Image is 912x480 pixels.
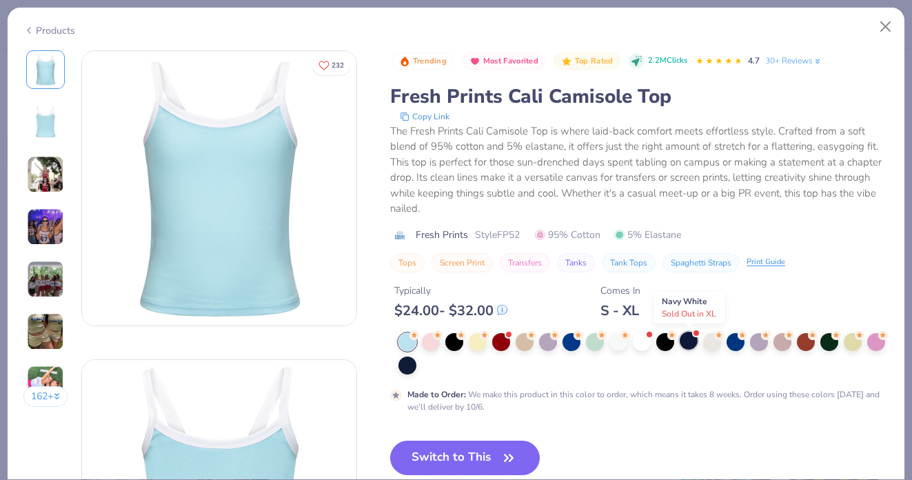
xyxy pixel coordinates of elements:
[696,50,742,72] div: 4.7 Stars
[390,230,409,241] img: brand logo
[500,253,550,272] button: Transfers
[600,283,640,298] div: Comes In
[575,57,614,65] span: Top Rated
[554,52,620,70] button: Badge Button
[29,53,62,86] img: Front
[23,386,68,407] button: 162+
[557,253,595,272] button: Tanks
[748,55,760,66] span: 4.7
[662,253,740,272] button: Spaghetti Straps
[332,62,344,69] span: 232
[390,441,540,475] button: Switch to This
[765,54,822,67] a: 30+ Reviews
[27,156,64,193] img: User generated content
[392,52,454,70] button: Badge Button
[390,123,889,217] div: The Fresh Prints Cali Camisole Top is where laid-back comfort meets effortless style. Crafted fro...
[535,228,600,242] span: 95% Cotton
[469,56,480,67] img: Most Favorited sort
[399,56,410,67] img: Trending sort
[648,55,687,67] span: 2.2M Clicks
[600,302,640,319] div: S - XL
[29,106,62,139] img: Back
[27,208,64,246] img: User generated content
[873,14,899,40] button: Close
[561,56,572,67] img: Top Rated sort
[390,83,889,110] div: Fresh Prints Cali Camisole Top
[483,57,538,65] span: Most Favorited
[394,283,507,298] div: Typically
[654,292,725,323] div: Navy White
[407,389,466,400] strong: Made to Order :
[27,261,64,298] img: User generated content
[416,228,468,242] span: Fresh Prints
[407,388,889,413] div: We make this product in this color to order, which means it takes 8 weeks. Order using these colo...
[475,228,520,242] span: Style FP52
[396,110,454,123] button: copy to clipboard
[413,57,447,65] span: Trending
[394,302,507,319] div: $ 24.00 - $ 32.00
[27,366,64,403] img: User generated content
[602,253,656,272] button: Tank Tops
[82,51,356,326] img: Front
[312,55,350,75] button: Like
[662,308,716,319] span: Sold Out in XL
[614,228,681,242] span: 5% Elastane
[27,313,64,350] img: User generated content
[747,257,785,268] div: Print Guide
[23,23,75,38] div: Products
[462,52,545,70] button: Badge Button
[432,253,493,272] button: Screen Print
[390,253,425,272] button: Tops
